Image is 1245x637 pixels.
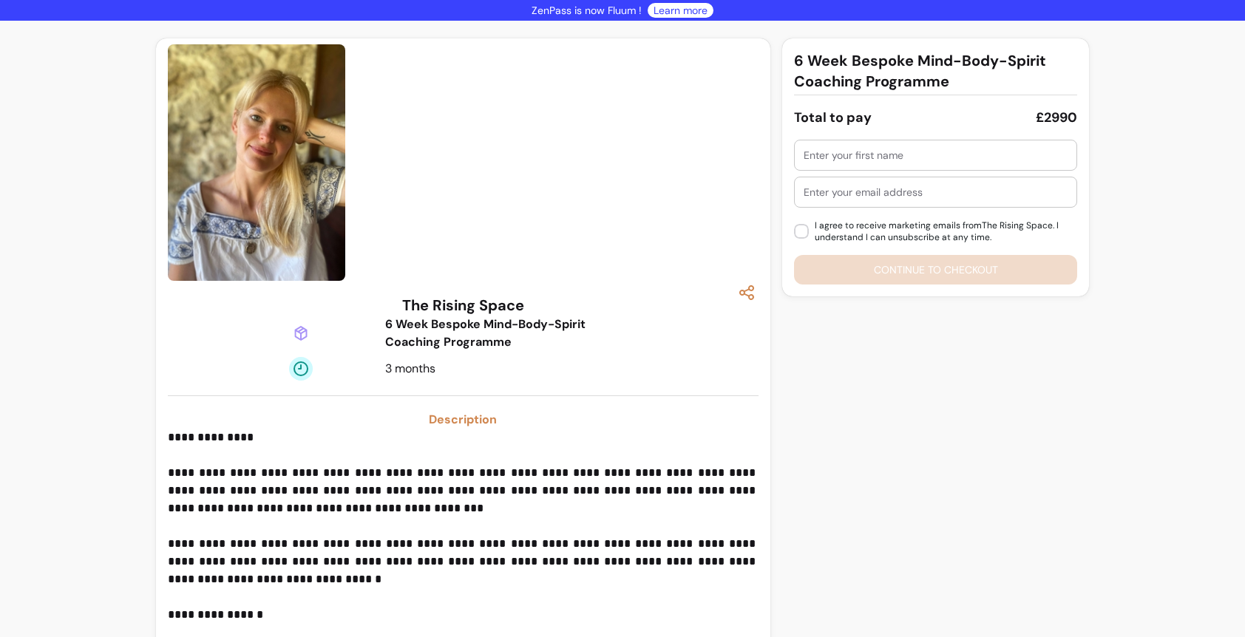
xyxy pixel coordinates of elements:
[654,3,708,18] a: Learn more
[1036,107,1077,128] div: £2990
[794,50,1078,92] h3: 6 Week Bespoke Mind-Body-Spirit Coaching Programme
[385,316,637,351] div: 6 Week Bespoke Mind-Body-Spirit Coaching Programme
[804,148,1068,163] input: Enter your first name
[168,411,759,429] h3: Description
[804,185,1068,200] input: Enter your email address
[794,107,872,128] div: Total to pay
[532,3,642,18] p: ZenPass is now Fluum !
[385,360,561,378] div: 3 months
[402,295,524,316] h3: The Rising Space
[168,44,345,281] img: https://d3pz9znudhj10h.cloudfront.net/679f4d01-64a8-433e-8c8c-f125c3368974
